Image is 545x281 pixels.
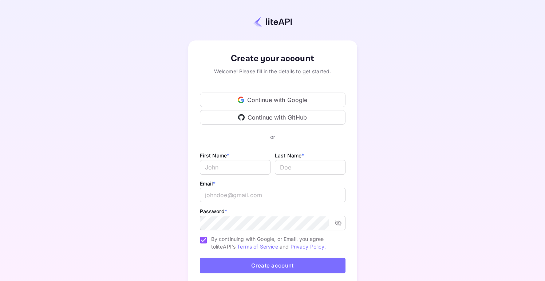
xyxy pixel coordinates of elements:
[200,180,216,187] label: Email
[200,160,270,175] input: John
[200,208,227,214] label: Password
[200,67,345,75] div: Welcome! Please fill in the details to get started.
[211,235,340,250] span: By continuing with Google, or Email, you agree to liteAPI's and
[200,110,345,125] div: Continue with GitHub
[291,243,326,250] a: Privacy Policy.
[200,152,230,159] label: First Name
[200,93,345,107] div: Continue with Google
[275,160,345,175] input: Doe
[332,216,345,230] button: toggle password visibility
[253,16,292,27] img: liteapi
[200,188,345,202] input: johndoe@gmail.com
[237,243,278,250] a: Terms of Service
[275,152,304,159] label: Last Name
[200,52,345,65] div: Create your account
[200,258,345,273] button: Create account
